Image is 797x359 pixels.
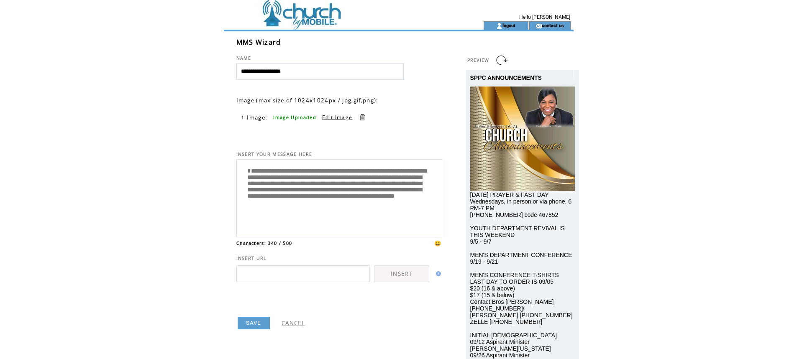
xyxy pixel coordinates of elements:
[536,23,542,29] img: contact_us_icon.gif
[467,57,489,63] span: PREVIEW
[247,114,267,121] span: Image:
[434,239,442,247] span: 😀
[496,23,502,29] img: account_icon.gif
[470,74,542,81] span: SPPC ANNOUNCEMENTS
[236,255,267,261] span: INSERT URL
[236,151,313,157] span: INSERT YOUR MESSAGE HERE
[374,265,429,282] a: INSERT
[236,240,292,246] span: Characters: 340 / 500
[282,319,305,327] a: CANCEL
[236,55,251,61] span: NAME
[273,115,316,120] span: Image Uploaded
[236,38,281,47] span: MMS Wizard
[519,14,570,20] span: Hello [PERSON_NAME]
[322,114,352,121] a: Edit Image
[542,23,564,28] a: contact us
[238,317,270,329] a: SAVE
[502,23,515,28] a: logout
[358,113,366,121] a: Delete this item
[236,97,379,104] span: Image (max size of 1024x1024px / jpg,gif,png):
[241,115,246,120] span: 1.
[433,271,441,276] img: help.gif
